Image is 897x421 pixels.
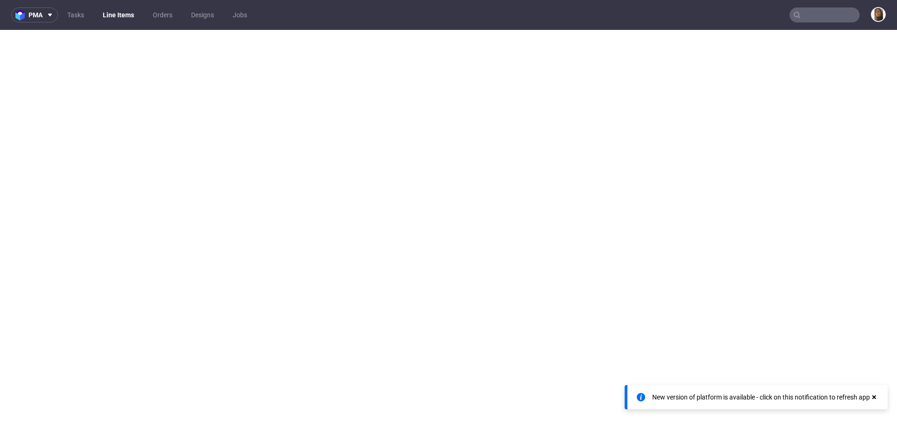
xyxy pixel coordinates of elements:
[147,7,178,22] a: Orders
[15,10,28,21] img: logo
[62,7,90,22] a: Tasks
[28,12,43,18] span: pma
[227,7,253,22] a: Jobs
[872,8,885,21] img: Angelina Marć
[185,7,220,22] a: Designs
[11,7,58,22] button: pma
[97,7,140,22] a: Line Items
[652,392,870,402] div: New version of platform is available - click on this notification to refresh app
